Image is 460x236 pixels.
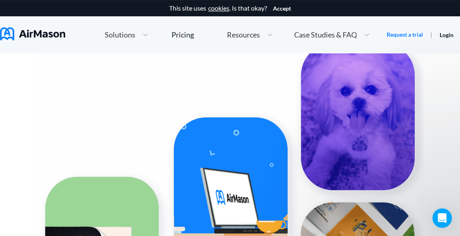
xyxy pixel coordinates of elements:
[128,3,143,19] button: Home
[45,132,152,148] button: I want to see a sample handbook
[227,31,260,38] span: Resources
[23,4,36,18] img: Profile image for Operator
[28,152,77,169] button: Book a demo
[5,3,21,19] button: go back
[273,5,291,12] button: Accept cookies
[7,35,134,109] div: 👋 Welcome to AirMason!We help HR teams create beautiful, compliant handbooks, with help from our ...
[172,31,194,38] div: Pricing
[143,3,158,18] div: Close
[172,27,194,42] a: Pricing
[13,110,58,115] div: Operator • [DATE]
[13,40,127,104] div: 👋 Welcome to AirMason! We help HR teams create beautiful, compliant handbooks, with help from our...
[40,4,68,10] h1: Operator
[440,31,453,38] a: Login
[40,10,101,18] p: The team can also help
[387,31,423,39] a: Request a trial
[430,31,432,38] span: |
[432,208,452,228] iframe: Intercom live chat
[208,4,229,12] a: cookies
[7,35,156,127] div: Operator says…
[74,152,152,169] button: Chat with a real person
[294,31,357,38] span: Case Studies & FAQ
[105,31,135,38] span: Solutions
[54,173,152,189] button: Just browsing for now, thanks!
